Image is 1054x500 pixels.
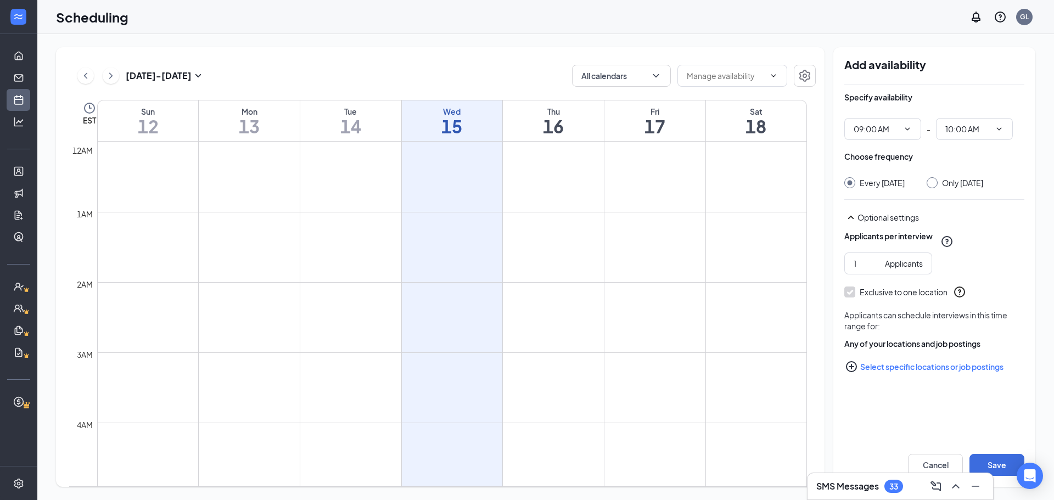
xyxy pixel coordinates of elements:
[953,285,966,299] svg: QuestionInfo
[844,338,1024,349] div: Any of your locations and job postings
[98,117,198,136] h1: 12
[844,310,1024,332] div: Applicants can schedule interviews in this time range for:
[503,117,604,136] h1: 16
[687,70,765,82] input: Manage availability
[83,115,96,126] span: EST
[844,92,912,103] div: Specify availability
[769,71,778,80] svg: ChevronDown
[98,106,198,117] div: Sun
[300,106,401,117] div: Tue
[13,11,24,22] svg: WorkstreamLogo
[105,69,116,82] svg: ChevronRight
[845,360,858,373] svg: PlusCircle
[75,419,95,431] div: 4am
[192,69,205,82] svg: SmallChevronDown
[995,125,1003,133] svg: ChevronDown
[908,454,963,476] button: Cancel
[940,235,954,248] svg: QuestionInfo
[604,106,705,117] div: Fri
[402,117,503,136] h1: 15
[83,102,96,115] svg: Clock
[967,477,984,495] button: Minimize
[103,68,119,84] button: ChevronRight
[75,208,95,220] div: 1am
[402,106,503,117] div: Wed
[651,70,661,81] svg: ChevronDown
[77,68,94,84] button: ChevronLeft
[969,454,1024,476] button: Save
[798,69,811,82] svg: Settings
[947,477,965,495] button: ChevronUp
[706,100,806,141] a: October 18, 2025
[75,278,95,290] div: 2am
[199,106,300,117] div: Mon
[969,10,983,24] svg: Notifications
[949,480,962,493] svg: ChevronUp
[98,100,198,141] a: October 12, 2025
[70,144,95,156] div: 12am
[927,477,945,495] button: ComposeMessage
[857,212,1024,223] div: Optional settings
[402,100,503,141] a: October 15, 2025
[942,177,983,188] div: Only [DATE]
[604,117,705,136] h1: 17
[844,151,913,162] div: Choose frequency
[816,480,879,492] h3: SMS Messages
[844,58,1024,71] h2: Add availability
[794,65,816,87] button: Settings
[929,480,943,493] svg: ComposeMessage
[126,70,192,82] h3: [DATE] - [DATE]
[903,125,912,133] svg: ChevronDown
[1017,463,1043,489] div: Open Intercom Messenger
[13,116,24,127] svg: Analysis
[56,8,128,26] h1: Scheduling
[860,177,905,188] div: Every [DATE]
[503,100,604,141] a: October 16, 2025
[13,478,24,489] svg: Settings
[885,257,923,269] div: Applicants
[969,480,982,493] svg: Minimize
[844,231,933,241] div: Applicants per interview
[199,100,300,141] a: October 13, 2025
[844,118,1024,140] div: -
[199,117,300,136] h1: 13
[503,106,604,117] div: Thu
[1020,12,1029,21] div: GL
[572,65,671,87] button: All calendarsChevronDown
[844,211,1024,224] div: Optional settings
[706,117,806,136] h1: 18
[844,356,1024,378] button: Select specific locations or job postingsPlusCircle
[706,106,806,117] div: Sat
[844,211,857,224] svg: SmallChevronUp
[300,100,401,141] a: October 14, 2025
[80,69,91,82] svg: ChevronLeft
[300,117,401,136] h1: 14
[994,10,1007,24] svg: QuestionInfo
[889,482,898,491] div: 33
[860,286,948,297] div: Exclusive to one location
[75,349,95,361] div: 3am
[604,100,705,141] a: October 17, 2025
